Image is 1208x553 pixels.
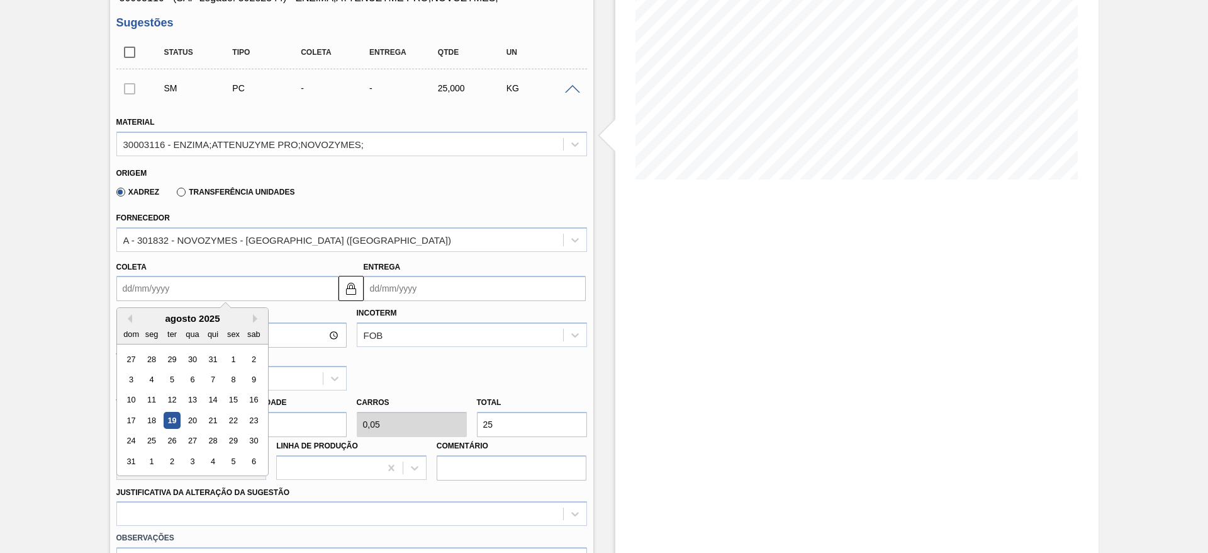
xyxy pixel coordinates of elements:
[229,48,305,57] div: Tipo
[225,412,242,429] div: Choose sexta-feira, 22 de agosto de 2025
[161,48,237,57] div: Status
[298,48,374,57] div: Coleta
[116,488,290,497] label: Justificativa da Alteração da Sugestão
[503,83,579,93] div: KG
[204,371,221,388] div: Choose quinta-feira, 7 de agosto de 2025
[116,16,587,30] h3: Sugestões
[357,309,397,317] label: Incoterm
[123,453,140,470] div: Choose domingo, 31 de agosto de 2025
[184,351,201,368] div: Choose quarta-feira, 30 de julho de 2025
[116,304,347,322] label: Hora Entrega
[184,371,201,388] div: Choose quarta-feira, 6 de agosto de 2025
[143,326,160,343] div: seg
[143,453,160,470] div: Choose segunda-feira, 1 de setembro de 2025
[204,351,221,368] div: Choose quinta-feira, 31 de julho de 2025
[143,433,160,450] div: Choose segunda-feira, 25 de agosto de 2025
[123,314,132,323] button: Previous Month
[253,314,262,323] button: Next Month
[437,437,587,455] label: Comentário
[245,351,262,368] div: Choose sábado, 2 de agosto de 2025
[116,529,587,547] label: Observações
[338,276,364,301] button: locked
[143,351,160,368] div: Choose segunda-feira, 28 de julho de 2025
[225,351,242,368] div: Choose sexta-feira, 1 de agosto de 2025
[435,48,511,57] div: Qtde
[477,398,501,407] label: Total
[184,433,201,450] div: Choose quarta-feira, 27 de agosto de 2025
[117,313,268,324] div: agosto 2025
[364,330,383,341] div: FOB
[245,326,262,343] div: sab
[184,392,201,409] div: Choose quarta-feira, 13 de agosto de 2025
[366,48,442,57] div: Entrega
[143,392,160,409] div: Choose segunda-feira, 11 de agosto de 2025
[163,392,180,409] div: Choose terça-feira, 12 de agosto de 2025
[245,433,262,450] div: Choose sábado, 30 de agosto de 2025
[225,392,242,409] div: Choose sexta-feira, 15 de agosto de 2025
[204,412,221,429] div: Choose quinta-feira, 21 de agosto de 2025
[366,83,442,93] div: -
[163,326,180,343] div: ter
[163,351,180,368] div: Choose terça-feira, 29 de julho de 2025
[184,326,201,343] div: qua
[357,398,389,407] label: Carros
[143,371,160,388] div: Choose segunda-feira, 4 de agosto de 2025
[225,326,242,343] div: sex
[123,412,140,429] div: Choose domingo, 17 de agosto de 2025
[225,453,242,470] div: Choose sexta-feira, 5 de setembro de 2025
[116,276,338,301] input: dd/mm/yyyy
[143,412,160,429] div: Choose segunda-feira, 18 de agosto de 2025
[161,83,237,93] div: Sugestão Manual
[116,169,147,178] label: Origem
[123,392,140,409] div: Choose domingo, 10 de agosto de 2025
[245,453,262,470] div: Choose sábado, 6 de setembro de 2025
[229,83,305,93] div: Pedido de Compra
[177,188,294,197] label: Transferência Unidades
[204,433,221,450] div: Choose quinta-feira, 28 de agosto de 2025
[204,326,221,343] div: qui
[204,453,221,470] div: Choose quinta-feira, 4 de setembro de 2025
[184,453,201,470] div: Choose quarta-feira, 3 de setembro de 2025
[163,371,180,388] div: Choose terça-feira, 5 de agosto de 2025
[116,188,160,197] label: Xadrez
[123,234,452,245] div: A - 301832 - NOVOZYMES - [GEOGRAPHIC_DATA] ([GEOGRAPHIC_DATA])
[276,442,358,450] label: Linha de Produção
[163,433,180,450] div: Choose terça-feira, 26 de agosto de 2025
[121,349,264,472] div: month 2025-08
[364,276,586,301] input: dd/mm/yyyy
[123,326,140,343] div: dom
[503,48,579,57] div: UN
[123,371,140,388] div: Choose domingo, 3 de agosto de 2025
[163,453,180,470] div: Choose terça-feira, 2 de setembro de 2025
[225,433,242,450] div: Choose sexta-feira, 29 de agosto de 2025
[225,371,242,388] div: Choose sexta-feira, 8 de agosto de 2025
[364,263,401,271] label: Entrega
[116,214,170,222] label: Fornecedor
[344,281,359,296] img: locked
[123,433,140,450] div: Choose domingo, 24 de agosto de 2025
[298,83,374,93] div: -
[184,412,201,429] div: Choose quarta-feira, 20 de agosto de 2025
[123,139,364,149] div: 30003116 - ENZIMA;ATTENUZYME PRO;NOVOZYMES;
[163,412,180,429] div: Choose terça-feira, 19 de agosto de 2025
[204,392,221,409] div: Choose quinta-feira, 14 de agosto de 2025
[245,371,262,388] div: Choose sábado, 9 de agosto de 2025
[116,263,147,271] label: Coleta
[435,83,511,93] div: 25,000
[123,351,140,368] div: Choose domingo, 27 de julho de 2025
[245,392,262,409] div: Choose sábado, 16 de agosto de 2025
[116,118,155,127] label: Material
[245,412,262,429] div: Choose sábado, 23 de agosto de 2025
